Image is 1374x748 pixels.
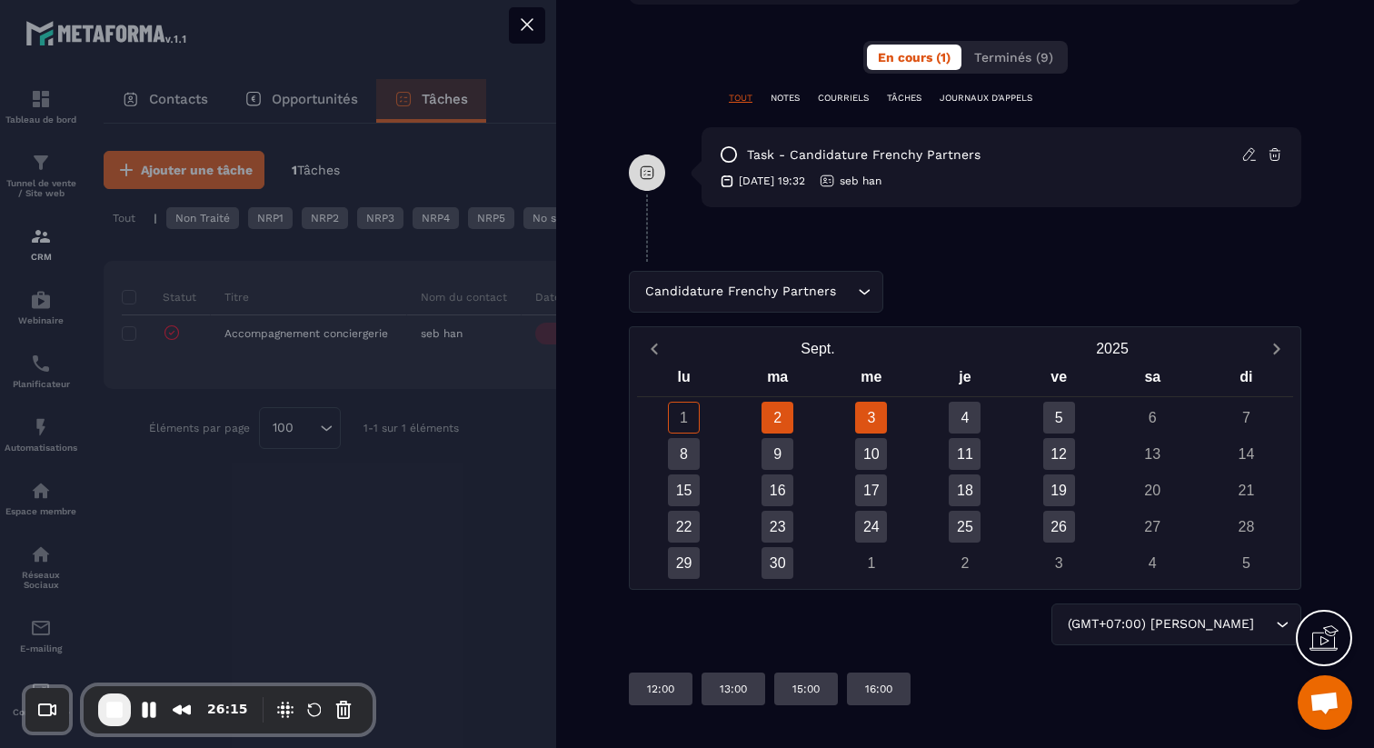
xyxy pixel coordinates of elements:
[762,438,793,470] div: 9
[1230,511,1262,543] div: 28
[855,402,887,434] div: 3
[671,333,965,364] button: Open months overlay
[792,682,820,696] p: 15:00
[747,146,981,164] p: task - Candidature Frenchy Partners
[771,92,800,105] p: NOTES
[855,438,887,470] div: 10
[1043,402,1075,434] div: 5
[818,92,869,105] p: COURRIELS
[762,547,793,579] div: 30
[739,174,805,188] p: [DATE] 19:32
[641,282,840,302] span: Candidature Frenchy Partners
[1012,364,1106,396] div: ve
[965,333,1259,364] button: Open years overlay
[949,547,981,579] div: 2
[865,682,892,696] p: 16:00
[1259,336,1293,361] button: Next month
[668,438,700,470] div: 8
[637,336,671,361] button: Previous month
[1230,474,1262,506] div: 21
[855,474,887,506] div: 17
[729,92,752,105] p: TOUT
[637,402,1293,579] div: Calendar days
[668,547,700,579] div: 29
[824,364,918,396] div: me
[668,474,700,506] div: 15
[1230,438,1262,470] div: 14
[668,511,700,543] div: 22
[720,682,747,696] p: 13:00
[918,364,1011,396] div: je
[637,364,1293,579] div: Calendar wrapper
[963,45,1064,70] button: Terminés (9)
[762,511,793,543] div: 23
[1230,402,1262,434] div: 7
[940,92,1032,105] p: JOURNAUX D'APPELS
[1043,438,1075,470] div: 12
[1137,511,1169,543] div: 27
[1200,364,1293,396] div: di
[887,92,921,105] p: TÂCHES
[1137,402,1169,434] div: 6
[855,511,887,543] div: 24
[949,402,981,434] div: 4
[1063,614,1258,634] span: (GMT+07:00) [PERSON_NAME]
[840,174,881,188] p: seb han
[647,682,674,696] p: 12:00
[949,438,981,470] div: 11
[1137,474,1169,506] div: 20
[731,364,824,396] div: ma
[668,402,700,434] div: 1
[637,364,731,396] div: lu
[1043,547,1075,579] div: 3
[1043,511,1075,543] div: 26
[1051,603,1301,645] div: Search for option
[1137,547,1169,579] div: 4
[949,511,981,543] div: 25
[974,50,1053,65] span: Terminés (9)
[629,271,883,313] div: Search for option
[1106,364,1200,396] div: sa
[1230,547,1262,579] div: 5
[762,402,793,434] div: 2
[1258,614,1271,634] input: Search for option
[1298,675,1352,730] a: Ouvrir le chat
[762,474,793,506] div: 16
[855,547,887,579] div: 1
[878,50,951,65] span: En cours (1)
[840,282,853,302] input: Search for option
[1043,474,1075,506] div: 19
[949,474,981,506] div: 18
[867,45,961,70] button: En cours (1)
[1137,438,1169,470] div: 13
